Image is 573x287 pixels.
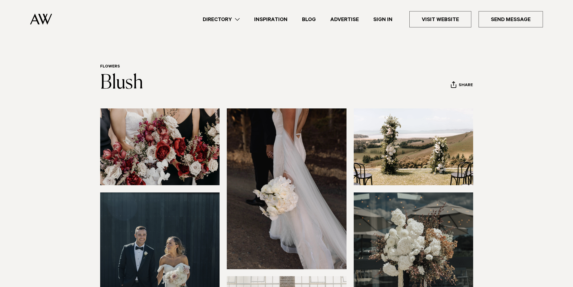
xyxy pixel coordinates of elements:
[366,15,400,23] a: Sign In
[451,81,473,90] button: Share
[479,11,543,27] a: Send Message
[409,11,471,27] a: Visit Website
[30,14,52,25] img: Auckland Weddings Logo
[295,15,323,23] a: Blog
[247,15,295,23] a: Inspiration
[100,64,120,69] a: Flowers
[100,73,143,93] a: Blush
[323,15,366,23] a: Advertise
[196,15,247,23] a: Directory
[459,83,473,89] span: Share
